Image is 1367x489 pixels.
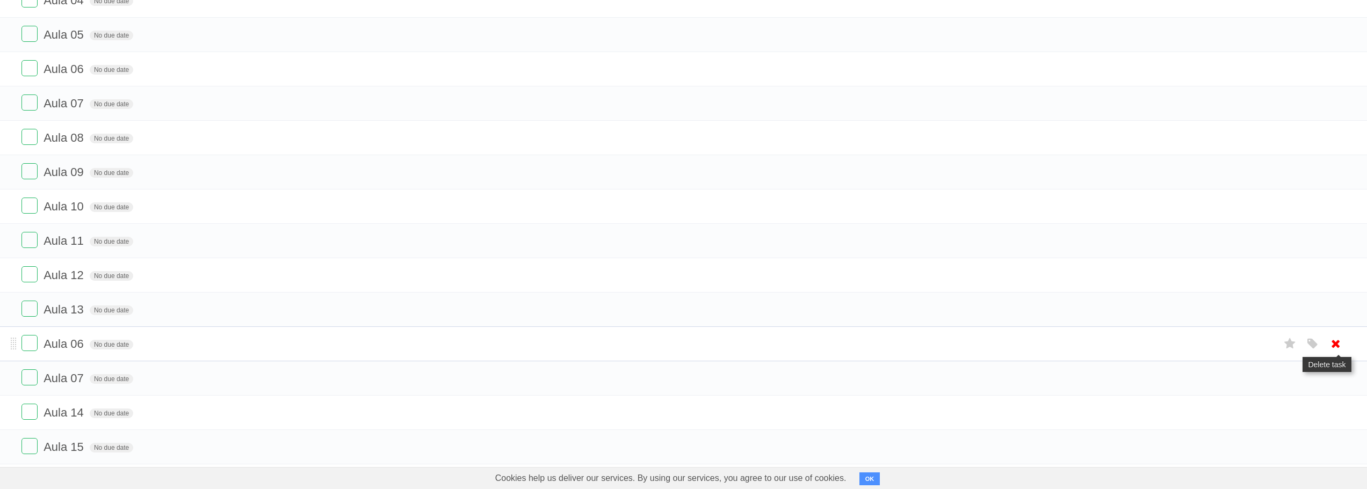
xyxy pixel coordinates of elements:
span: No due date [90,168,133,178]
label: Done [21,404,38,420]
span: Aula 13 [44,303,86,316]
span: No due date [90,99,133,109]
label: Star task [1280,335,1300,353]
span: Aula 15 [44,440,86,454]
label: Done [21,369,38,385]
label: Done [21,198,38,214]
span: Aula 09 [44,165,86,179]
span: Aula 05 [44,28,86,41]
span: Aula 07 [44,97,86,110]
span: No due date [90,443,133,452]
span: No due date [90,31,133,40]
span: Cookies help us deliver our services. By using our services, you agree to our use of cookies. [484,468,857,489]
button: OK [859,472,880,485]
span: Aula 10 [44,200,86,213]
label: Done [21,163,38,179]
label: Done [21,438,38,454]
span: No due date [90,374,133,384]
span: No due date [90,340,133,349]
span: No due date [90,305,133,315]
span: Aula 14 [44,406,86,419]
label: Done [21,129,38,145]
label: Done [21,335,38,351]
label: Done [21,301,38,317]
span: Aula 06 [44,337,86,351]
label: Done [21,266,38,282]
span: Aula 06 [44,62,86,76]
span: Aula 07 [44,371,86,385]
span: No due date [90,134,133,143]
span: No due date [90,65,133,75]
label: Done [21,232,38,248]
span: No due date [90,271,133,281]
span: Aula 12 [44,268,86,282]
span: No due date [90,202,133,212]
label: Done [21,60,38,76]
span: No due date [90,408,133,418]
span: Aula 08 [44,131,86,144]
span: Aula 11 [44,234,86,247]
label: Done [21,26,38,42]
label: Done [21,94,38,111]
span: No due date [90,237,133,246]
